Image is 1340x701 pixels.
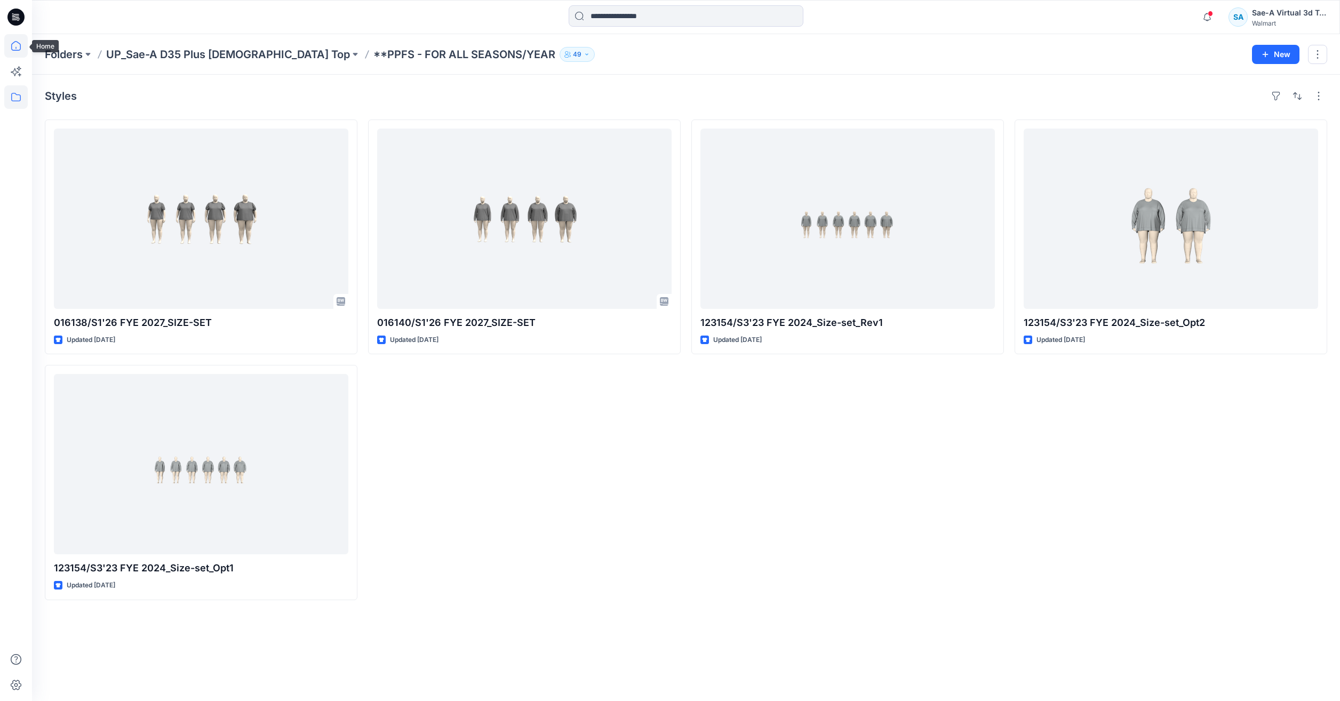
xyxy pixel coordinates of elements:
p: 123154/S3'23 FYE 2024_Size-set_Opt1 [54,561,348,576]
a: 123154/S3'23 FYE 2024_Size-set_Opt1 [54,374,348,554]
p: **PPFS - FOR ALL SEASONS/YEAR [373,47,555,62]
button: 49 [560,47,595,62]
h4: Styles [45,90,77,102]
a: 016138/S1'26 FYE 2027_SIZE-SET [54,129,348,309]
p: Updated [DATE] [67,580,115,591]
a: 123154/S3'23 FYE 2024_Size-set_Rev1 [700,129,995,309]
p: 123154/S3'23 FYE 2024_Size-set_Rev1 [700,315,995,330]
p: Updated [DATE] [390,334,438,346]
button: New [1252,45,1299,64]
p: 016138/S1'26 FYE 2027_SIZE-SET [54,315,348,330]
a: 016140/S1'26 FYE 2027_SIZE-SET [377,129,672,309]
p: 016140/S1'26 FYE 2027_SIZE-SET [377,315,672,330]
a: Folders [45,47,83,62]
p: Updated [DATE] [713,334,762,346]
p: Updated [DATE] [1036,334,1085,346]
p: 49 [573,49,581,60]
div: Sae-A Virtual 3d Team [1252,6,1327,19]
div: Walmart [1252,19,1327,27]
p: 123154/S3'23 FYE 2024_Size-set_Opt2 [1024,315,1318,330]
a: 123154/S3'23 FYE 2024_Size-set_Opt2 [1024,129,1318,309]
div: SA [1229,7,1248,27]
p: Updated [DATE] [67,334,115,346]
a: UP_Sae-A D35 Plus [DEMOGRAPHIC_DATA] Top [106,47,350,62]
